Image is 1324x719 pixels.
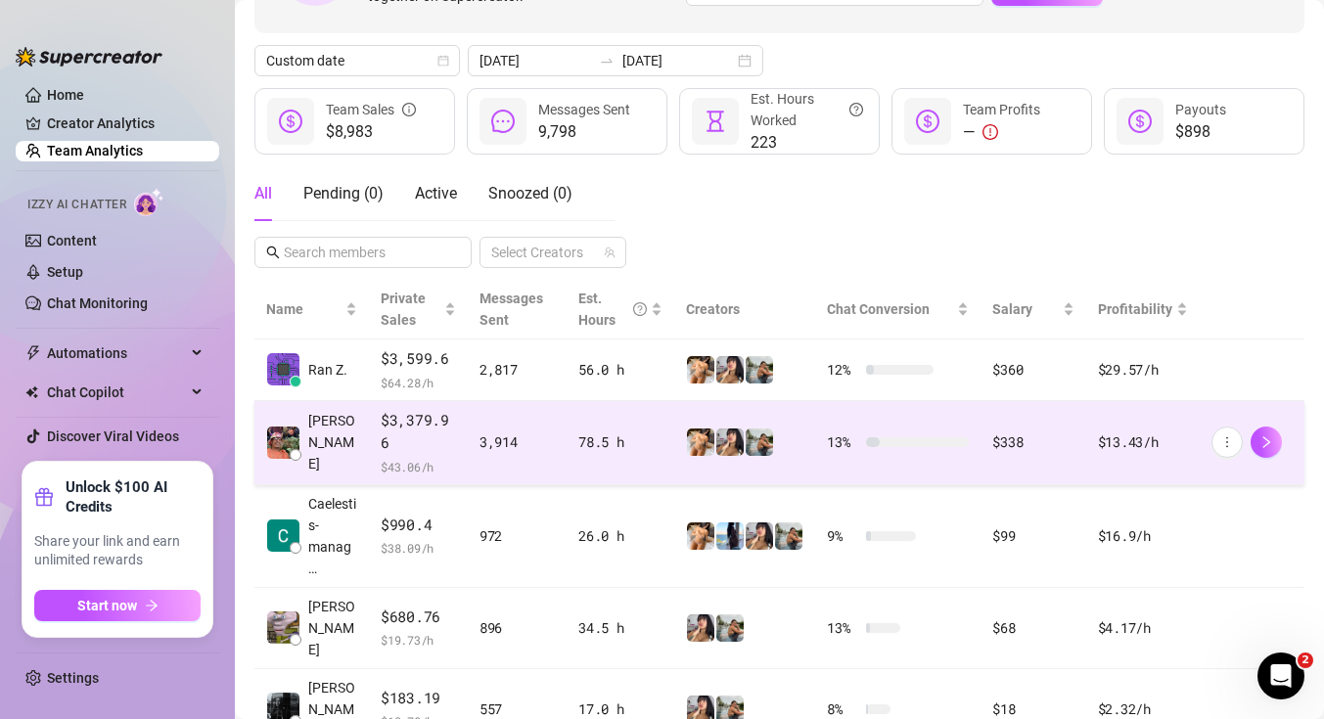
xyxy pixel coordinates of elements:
[1175,102,1226,117] span: Payouts
[47,108,204,139] a: Creator Analytics
[746,522,773,550] img: Babydanix
[381,606,456,629] span: $680.76
[704,110,727,133] span: hourglass
[47,670,99,686] a: Settings
[746,356,773,383] img: SivanSecret
[687,356,714,383] img: Shalva
[303,182,384,205] div: Pending ( 0 )
[578,288,647,331] div: Est. Hours
[963,120,1040,144] div: —
[25,385,38,399] img: Chat Copilot
[916,110,939,133] span: dollar-circle
[25,345,41,361] span: thunderbolt
[284,242,444,263] input: Search members
[488,184,572,202] span: Snoozed ( 0 )
[746,428,773,456] img: SivanSecret
[674,280,815,339] th: Creators
[1259,435,1273,449] span: right
[992,359,1073,381] div: $360
[66,477,201,517] strong: Unlock $100 AI Credits
[381,347,456,371] span: $3,599.6
[381,538,456,558] span: $ 38.09 /h
[687,428,714,456] img: Shalva
[402,99,416,120] span: info-circle
[34,590,201,621] button: Start nowarrow-right
[34,487,54,507] span: gift
[381,409,456,455] span: $3,379.96
[992,525,1073,547] div: $99
[308,493,357,579] span: Caelestis-manag…
[716,356,744,383] img: Babydanix
[34,532,201,570] span: Share your link and earn unlimited rewards
[1098,431,1188,453] div: $13.43 /h
[827,301,930,317] span: Chat Conversion
[326,120,416,144] span: $8,983
[381,687,456,710] span: $183.19
[1098,301,1172,317] span: Profitability
[849,88,863,131] span: question-circle
[538,102,630,117] span: Messages Sent
[47,428,179,444] a: Discover Viral Videos
[963,102,1040,117] span: Team Profits
[47,337,186,369] span: Automations
[1128,110,1152,133] span: dollar-circle
[479,50,591,71] input: Start date
[992,431,1073,453] div: $338
[16,47,162,67] img: logo-BBDzfeDw.svg
[266,46,448,75] span: Custom date
[77,598,137,613] span: Start now
[716,522,744,550] img: Shalva_ruso_vip
[381,514,456,537] span: $990.4
[1175,120,1226,144] span: $898
[381,457,456,476] span: $ 43.06 /h
[1257,652,1304,699] iframe: Intercom live chat
[47,295,148,311] a: Chat Monitoring
[479,431,555,453] div: 3,914
[381,373,456,392] span: $ 64.28 /h
[1298,652,1313,668] span: 2
[437,55,449,67] span: calendar
[479,617,555,639] div: 896
[622,50,734,71] input: End date
[267,427,299,459] img: Elay Amram
[381,291,426,328] span: Private Sales
[599,53,615,68] span: swap-right
[279,110,302,133] span: dollar-circle
[308,410,357,474] span: [PERSON_NAME]
[479,291,543,328] span: Messages Sent
[47,233,97,248] a: Content
[578,359,662,381] div: 56.0 h
[47,377,186,408] span: Chat Copilot
[578,617,662,639] div: 34.5 h
[982,124,998,140] span: exclamation-circle
[1098,525,1188,547] div: $16.9 /h
[266,298,342,320] span: Name
[538,120,630,144] span: 9,798
[775,522,802,550] img: SivanSecret
[716,428,744,456] img: Babydanix
[267,353,299,385] img: Ran Zlatkin
[578,431,662,453] div: 78.5 h
[491,110,515,133] span: message
[604,247,616,258] span: team
[827,525,858,547] span: 9 %
[578,525,662,547] div: 26.0 h
[308,596,357,660] span: [PERSON_NAME]
[827,617,858,639] span: 13 %
[254,182,272,205] div: All
[415,184,457,202] span: Active
[716,614,744,642] img: SivanSecret
[992,301,1032,317] span: Salary
[479,525,555,547] div: 972
[145,599,159,612] span: arrow-right
[827,359,858,381] span: 12 %
[633,288,647,331] span: question-circle
[479,359,555,381] div: 2,817
[1220,435,1234,449] span: more
[27,196,126,214] span: Izzy AI Chatter
[267,611,299,644] img: Sergey Shoustin
[1098,617,1188,639] div: $4.17 /h
[599,53,615,68] span: to
[992,617,1073,639] div: $68
[134,188,164,216] img: AI Chatter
